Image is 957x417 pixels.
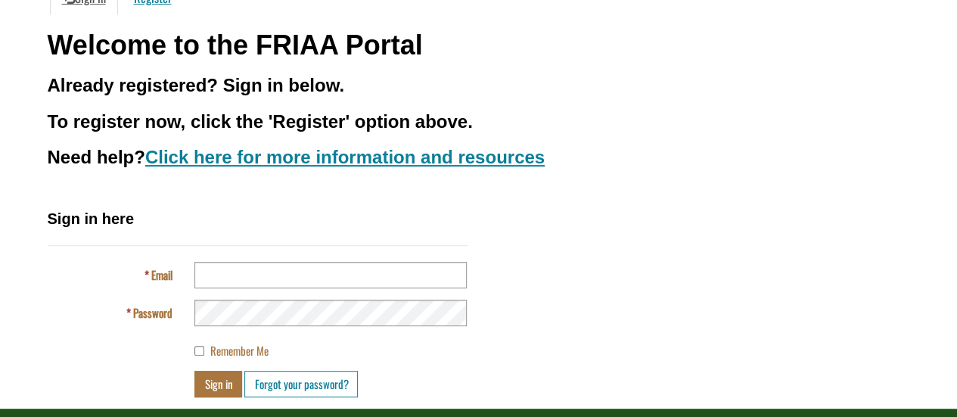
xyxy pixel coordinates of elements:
h1: Welcome to the FRIAA Portal [48,30,910,61]
button: Sign in [194,371,242,397]
h3: Need help? [48,148,910,167]
a: Forgot your password? [244,371,358,397]
span: Remember Me [210,342,268,359]
span: Email [151,266,172,283]
span: Sign in here [48,210,134,227]
h3: To register now, click the 'Register' option above. [48,112,910,132]
span: Password [132,304,172,321]
a: Click here for more information and resources [145,147,545,167]
h3: Already registered? Sign in below. [48,76,910,95]
input: Remember Me [194,346,204,356]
